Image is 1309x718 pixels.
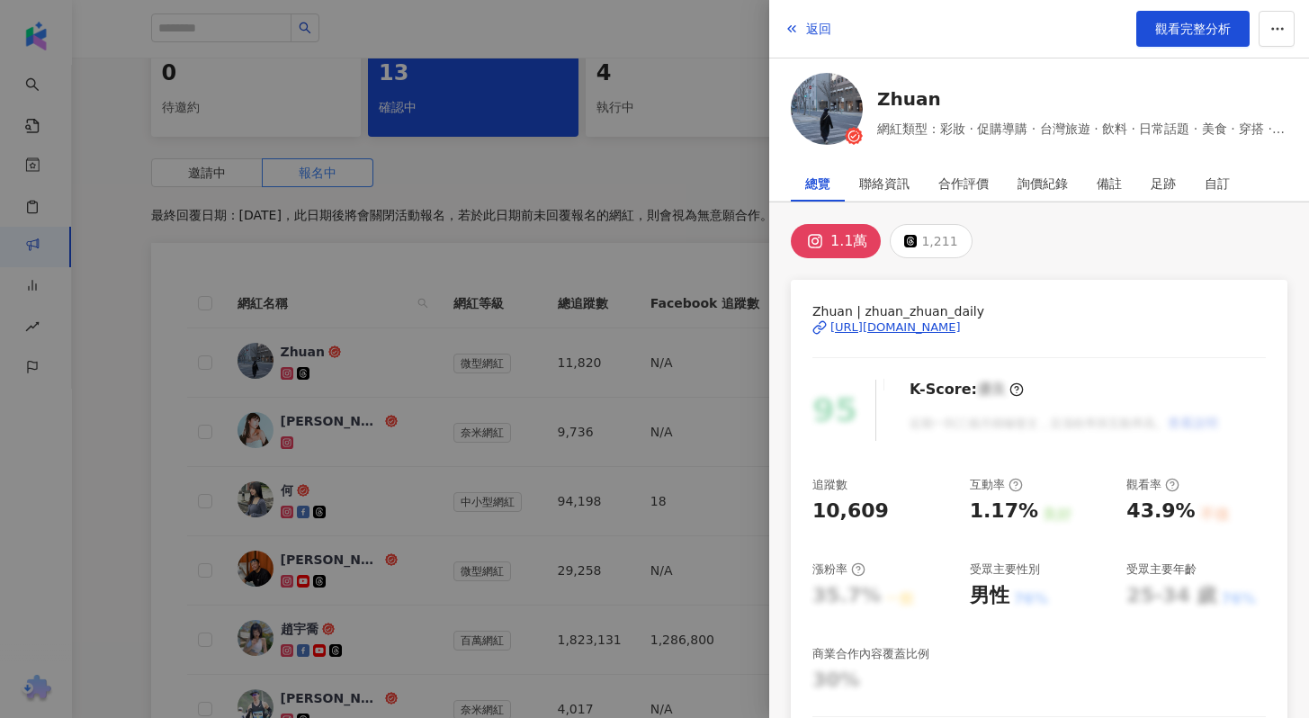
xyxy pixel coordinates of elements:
[1097,166,1122,202] div: 備註
[830,319,961,336] div: [URL][DOMAIN_NAME]
[877,119,1287,139] span: 網紅類型：彩妝 · 促購導購 · 台灣旅遊 · 飲料 · 日常話題 · 美食 · 穿搭 · 旅遊
[1126,561,1197,578] div: 受眾主要年齡
[1205,166,1230,202] div: 自訂
[806,22,831,36] span: 返回
[859,166,910,202] div: 聯絡資訊
[812,301,1266,321] span: Zhuan | zhuan_zhuan_daily
[812,477,847,493] div: 追蹤數
[938,166,989,202] div: 合作評價
[791,73,863,145] img: KOL Avatar
[1126,498,1195,525] div: 43.9%
[970,561,1040,578] div: 受眾主要性別
[921,229,957,254] div: 1,211
[1126,477,1179,493] div: 觀看率
[812,561,865,578] div: 漲粉率
[830,229,867,254] div: 1.1萬
[890,224,972,258] button: 1,211
[812,319,1266,336] a: [URL][DOMAIN_NAME]
[970,477,1023,493] div: 互動率
[1151,166,1176,202] div: 足跡
[877,86,1287,112] a: Zhuan
[970,498,1038,525] div: 1.17%
[1018,166,1068,202] div: 詢價紀錄
[812,646,929,662] div: 商業合作內容覆蓋比例
[791,73,863,151] a: KOL Avatar
[784,11,832,47] button: 返回
[805,166,830,202] div: 總覽
[791,224,881,258] button: 1.1萬
[970,582,1009,610] div: 男性
[1155,22,1231,36] span: 觀看完整分析
[812,498,889,525] div: 10,609
[1136,11,1250,47] a: 觀看完整分析
[910,380,1024,399] div: K-Score :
